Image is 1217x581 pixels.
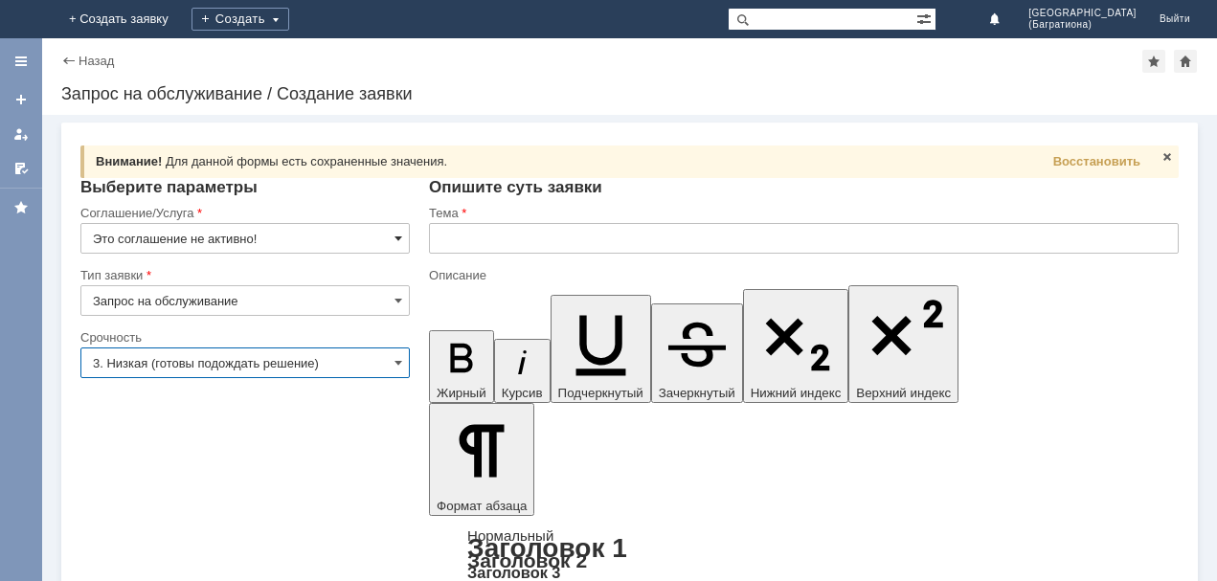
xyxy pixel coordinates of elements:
[6,119,36,149] a: Мои заявки
[1142,50,1165,73] div: Добавить в избранное
[429,178,602,196] span: Опишите суть заявки
[1028,8,1137,19] span: [GEOGRAPHIC_DATA]
[751,386,842,400] span: Нижний индекс
[467,549,587,571] a: Заголовок 2
[848,285,958,403] button: Верхний индекс
[192,8,289,31] div: Создать
[467,527,553,544] a: Нормальный
[558,386,643,400] span: Подчеркнутый
[6,84,36,115] a: Создать заявку
[916,9,935,27] span: Расширенный поиск
[429,403,534,516] button: Формат абзаца
[502,386,543,400] span: Курсив
[494,339,551,403] button: Курсив
[856,386,951,400] span: Верхний индекс
[467,564,560,581] a: Заголовок 3
[6,153,36,184] a: Мои согласования
[437,499,527,513] span: Формат абзаца
[80,178,258,196] span: Выберите параметры
[1053,154,1140,168] span: Восстановить
[80,331,406,344] div: Срочность
[1160,149,1175,165] span: Закрыть
[1028,19,1137,31] span: (Багратиона)
[743,289,849,403] button: Нижний индекс
[80,207,406,219] div: Соглашение/Услуга
[79,54,114,68] a: Назад
[80,269,406,281] div: Тип заявки
[467,533,627,563] a: Заголовок 1
[551,295,651,403] button: Подчеркнутый
[1174,50,1197,73] div: Сделать домашней страницей
[96,154,162,168] span: Внимание!
[659,386,735,400] span: Зачеркнутый
[429,207,1175,219] div: Тема
[437,386,486,400] span: Жирный
[61,84,1198,103] div: Запрос на обслуживание / Создание заявки
[429,330,494,403] button: Жирный
[651,303,743,403] button: Зачеркнутый
[429,269,1175,281] div: Описание
[166,154,447,168] span: Для данной формы есть сохраненные значения.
